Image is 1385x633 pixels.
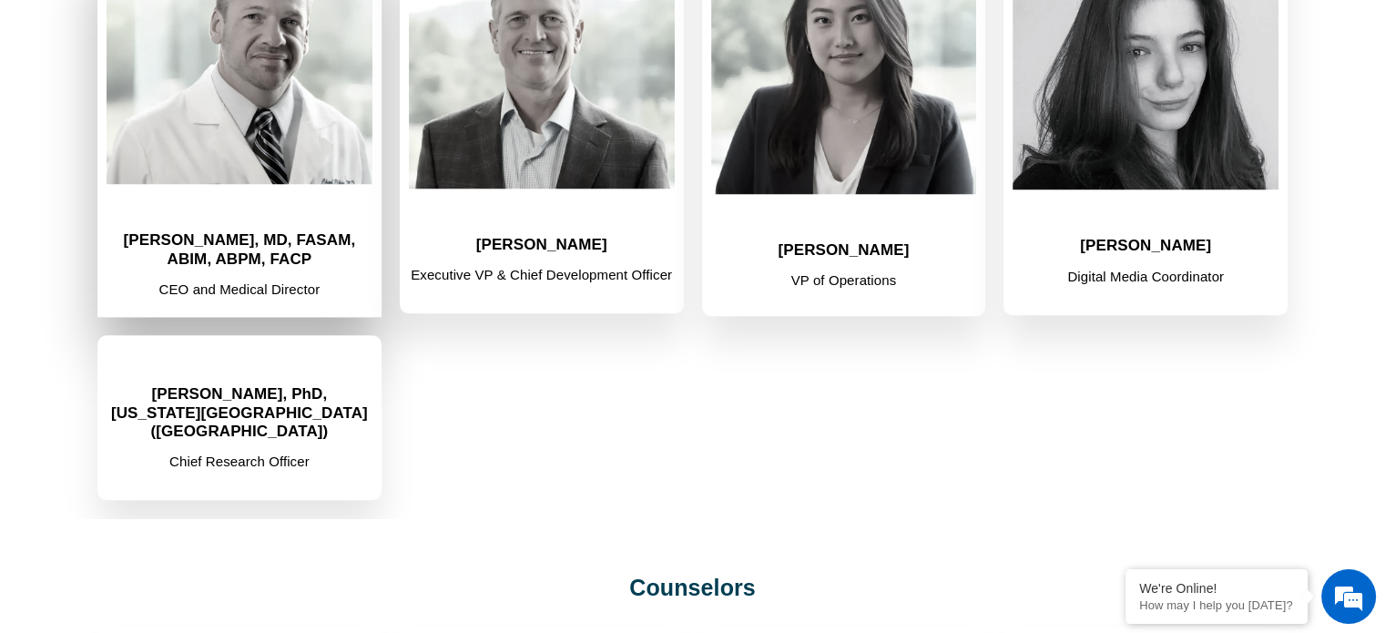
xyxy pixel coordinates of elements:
[1013,237,1278,255] h2: [PERSON_NAME]
[107,278,372,301] p: CEO and Medical Director
[1013,265,1278,288] p: Digital Media Coordinator
[9,432,347,495] textarea: Type your message and hit 'Enter'
[711,269,977,291] p: VP of Operations
[106,197,251,381] span: We're online!
[299,9,342,53] div: Minimize live chat window
[409,263,675,286] p: Executive VP & Chief Development Officer
[225,574,1160,601] h2: Counselors
[107,450,372,473] p: Chief Research Officer
[107,231,372,269] h2: [PERSON_NAME], MD, FASAM, ABIM, ABPM, FACP
[122,96,333,119] div: Chat with us now
[711,241,977,260] h2: [PERSON_NAME]
[20,94,47,121] div: Navigation go back
[1139,598,1294,612] p: How may I help you today?
[409,236,675,254] h2: [PERSON_NAME]
[1139,581,1294,596] div: We're Online!
[107,385,372,441] h2: [PERSON_NAME], PhD, [US_STATE][GEOGRAPHIC_DATA] ([GEOGRAPHIC_DATA])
